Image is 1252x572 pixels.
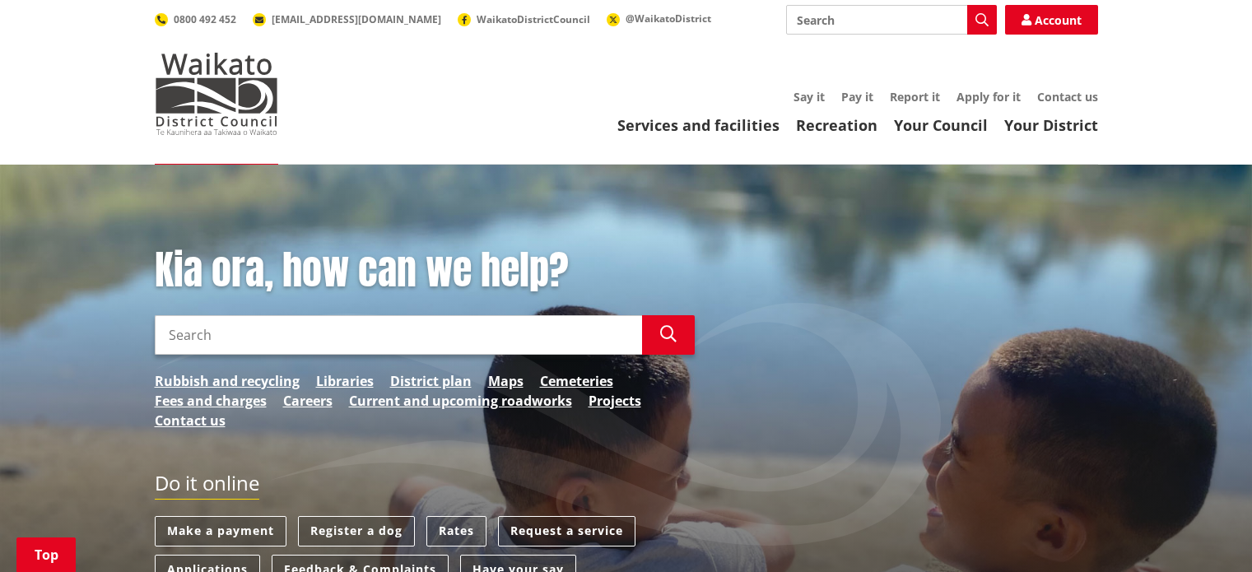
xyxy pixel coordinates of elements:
a: Contact us [155,411,226,430]
span: WaikatoDistrictCouncil [477,12,590,26]
a: Current and upcoming roadworks [349,391,572,411]
a: Register a dog [298,516,415,546]
a: Your Council [894,115,988,135]
a: @WaikatoDistrict [607,12,711,26]
a: Report it [890,89,940,105]
a: WaikatoDistrictCouncil [458,12,590,26]
iframe: Messenger Launcher [1176,503,1236,562]
a: Contact us [1037,89,1098,105]
a: Apply for it [956,89,1021,105]
a: District plan [390,371,472,391]
a: Top [16,537,76,572]
a: Projects [589,391,641,411]
a: Rates [426,516,486,546]
span: [EMAIL_ADDRESS][DOMAIN_NAME] [272,12,441,26]
a: Rubbish and recycling [155,371,300,391]
h1: Kia ora, how can we help? [155,247,695,295]
input: Search input [155,315,642,355]
img: Waikato District Council - Te Kaunihera aa Takiwaa o Waikato [155,53,278,135]
a: Fees and charges [155,391,267,411]
input: Search input [786,5,997,35]
a: Cemeteries [540,371,613,391]
a: Request a service [498,516,635,546]
a: Account [1005,5,1098,35]
a: Pay it [841,89,873,105]
h2: Do it online [155,472,259,500]
a: Make a payment [155,516,286,546]
a: Say it [794,89,825,105]
a: Maps [488,371,524,391]
a: Libraries [316,371,374,391]
a: [EMAIL_ADDRESS][DOMAIN_NAME] [253,12,441,26]
span: 0800 492 452 [174,12,236,26]
a: Your District [1004,115,1098,135]
span: @WaikatoDistrict [626,12,711,26]
a: Services and facilities [617,115,780,135]
a: 0800 492 452 [155,12,236,26]
a: Careers [283,391,333,411]
a: Recreation [796,115,877,135]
